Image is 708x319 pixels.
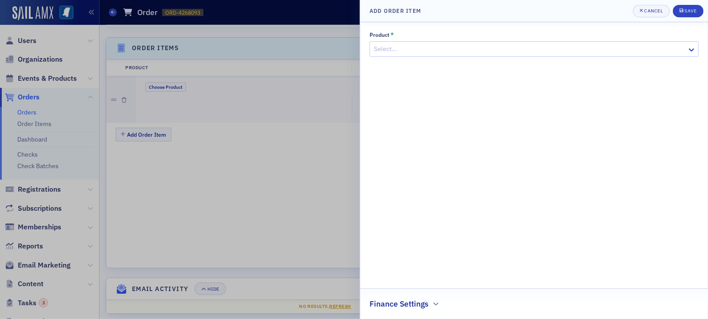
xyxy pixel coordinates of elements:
abbr: This field is required [390,32,394,38]
h2: Finance Settings [370,298,429,310]
div: Cancel [644,8,663,13]
div: Save [684,8,696,13]
button: Save [673,5,704,17]
h4: Add Order Item [370,7,421,15]
div: Product [370,32,390,38]
button: Cancel [633,5,670,17]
